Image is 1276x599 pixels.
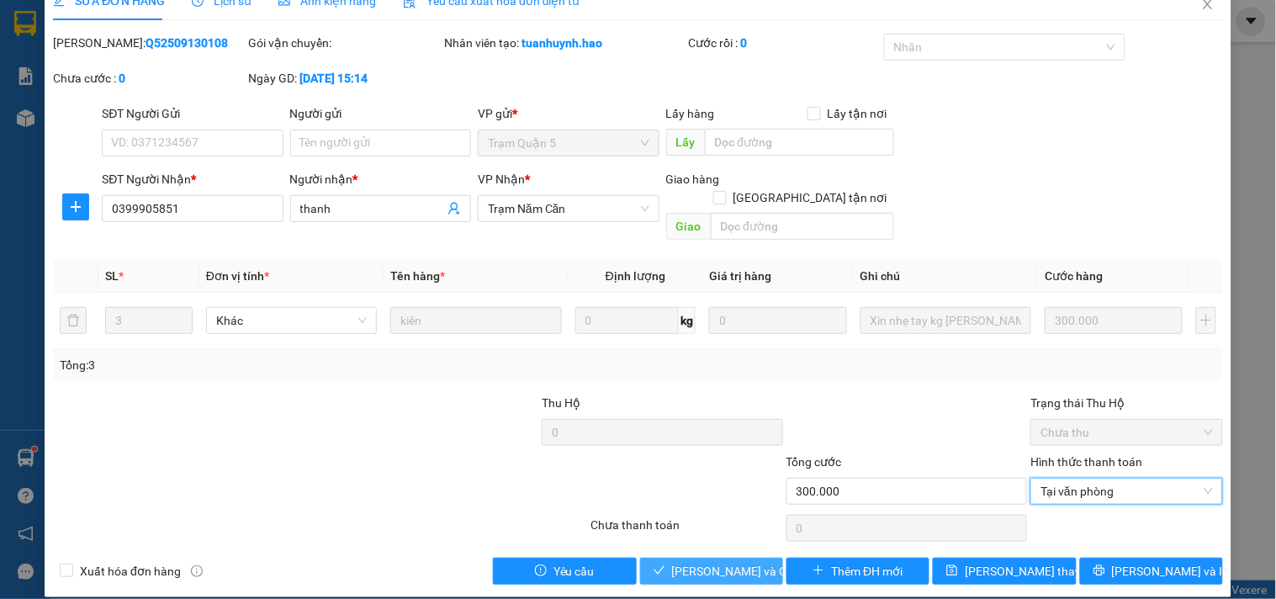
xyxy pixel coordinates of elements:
input: 0 [709,307,847,334]
span: Đơn vị tính [206,269,269,283]
span: [PERSON_NAME] và Giao hàng [672,562,834,580]
span: Lấy [666,129,705,156]
b: 0 [119,72,125,85]
button: delete [60,307,87,334]
span: VP Nhận [478,172,525,186]
div: Gói vận chuyển: [249,34,441,52]
span: Định lượng [606,269,665,283]
span: Giao [666,213,711,240]
li: Hotline: 02839552959 [157,62,703,83]
span: Lấy tận nơi [821,104,894,123]
span: Chưa thu [1040,420,1212,445]
b: GỬI : Trạm Năm Căn [21,122,233,150]
span: Khác [216,308,367,333]
span: Giao hàng [666,172,720,186]
button: check[PERSON_NAME] và Giao hàng [640,558,783,585]
div: VP gửi [478,104,659,123]
span: Tại văn phòng [1040,479,1212,504]
label: Hình thức thanh toán [1030,455,1142,469]
span: Cước hàng [1045,269,1103,283]
span: Trạm Quận 5 [488,130,649,156]
li: 26 Phó Cơ Điều, Phường 12 [157,41,703,62]
span: Trạm Năm Căn [488,196,649,221]
div: Người gửi [290,104,471,123]
div: Người nhận [290,170,471,188]
th: Ghi chú [854,260,1038,293]
span: plus [813,565,824,578]
div: SĐT Người Nhận [102,170,283,188]
div: Nhân viên tạo: [444,34,686,52]
span: Xuất hóa đơn hàng [73,562,188,580]
button: printer[PERSON_NAME] và In [1080,558,1223,585]
span: check [654,565,665,578]
span: Tên hàng [390,269,445,283]
button: save[PERSON_NAME] thay đổi [933,558,1076,585]
input: Dọc đường [711,213,894,240]
span: kg [679,307,696,334]
span: Yêu cầu [553,562,595,580]
b: 0 [741,36,748,50]
input: Dọc đường [705,129,894,156]
div: Trạng thái Thu Hộ [1030,394,1222,412]
div: [PERSON_NAME]: [53,34,245,52]
span: [GEOGRAPHIC_DATA] tận nơi [727,188,894,207]
button: exclamation-circleYêu cầu [493,558,636,585]
span: Thêm ĐH mới [831,562,903,580]
span: info-circle [191,565,203,577]
span: Giá trị hàng [709,269,771,283]
span: exclamation-circle [535,565,547,578]
b: tuanhuynh.hao [522,36,602,50]
button: plusThêm ĐH mới [786,558,929,585]
div: Chưa thanh toán [589,516,784,545]
span: Lấy hàng [666,107,715,120]
div: Tổng: 3 [60,356,494,374]
div: Cước rồi : [689,34,881,52]
span: printer [1093,565,1105,578]
div: Ngày GD: [249,69,441,87]
input: 0 [1045,307,1183,334]
span: SL [105,269,119,283]
img: logo.jpg [21,21,105,105]
span: [PERSON_NAME] thay đổi [965,562,1099,580]
span: save [946,565,958,578]
button: plus [1196,307,1216,334]
span: plus [63,200,88,214]
input: VD: Bàn, Ghế [390,307,561,334]
b: Q52509130108 [146,36,228,50]
span: Tổng cước [786,455,842,469]
div: SĐT Người Gửi [102,104,283,123]
button: plus [62,193,89,220]
b: [DATE] 15:14 [300,72,368,85]
input: Ghi Chú [860,307,1031,334]
span: user-add [447,202,461,215]
span: Thu Hộ [542,396,580,410]
div: Chưa cước : [53,69,245,87]
span: [PERSON_NAME] và In [1112,562,1230,580]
